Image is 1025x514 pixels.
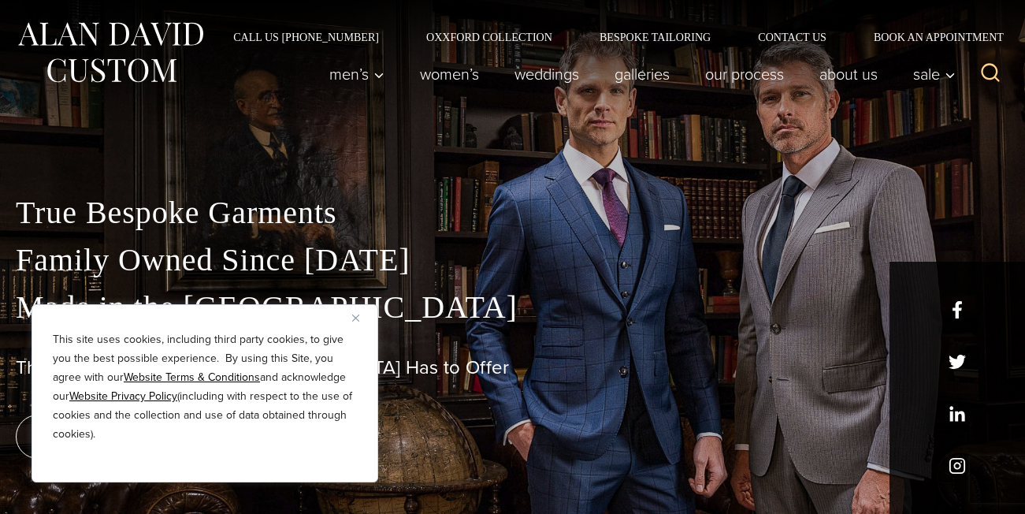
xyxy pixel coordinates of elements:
[913,66,956,82] span: Sale
[329,66,384,82] span: Men’s
[688,58,802,90] a: Our Process
[850,32,1009,43] a: Book an Appointment
[210,32,1009,43] nav: Secondary Navigation
[403,58,497,90] a: Women’s
[69,388,177,404] a: Website Privacy Policy
[352,308,371,327] button: Close
[403,32,576,43] a: Oxxford Collection
[53,330,357,444] p: This site uses cookies, including third party cookies, to give you the best possible experience. ...
[802,58,896,90] a: About Us
[312,58,964,90] nav: Primary Navigation
[16,17,205,88] img: Alan David Custom
[352,315,359,322] img: Close
[576,32,734,43] a: Bespoke Tailoring
[210,32,403,43] a: Call Us [PHONE_NUMBER]
[124,369,260,385] a: Website Terms & Conditions
[971,55,1009,93] button: View Search Form
[16,189,1009,331] p: True Bespoke Garments Family Owned Since [DATE] Made in the [GEOGRAPHIC_DATA]
[597,58,688,90] a: Galleries
[16,415,236,459] a: book an appointment
[734,32,850,43] a: Contact Us
[497,58,597,90] a: weddings
[16,356,1009,379] h1: The Best Custom Suits [GEOGRAPHIC_DATA] Has to Offer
